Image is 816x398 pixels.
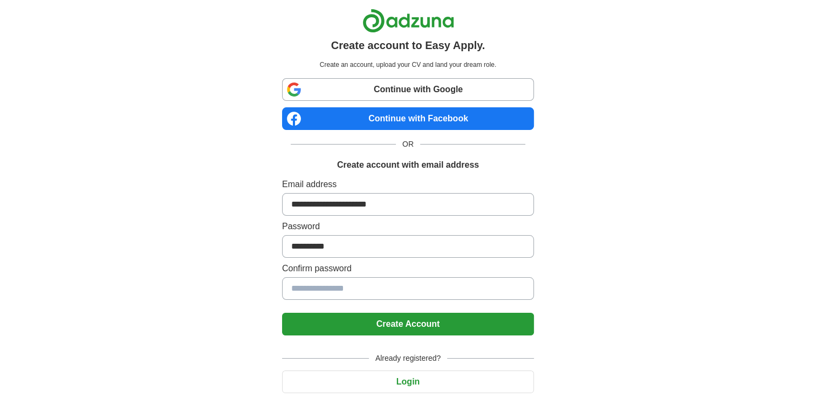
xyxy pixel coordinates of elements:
h1: Create account to Easy Apply. [331,37,485,53]
button: Login [282,370,534,393]
p: Create an account, upload your CV and land your dream role. [284,60,532,70]
img: Adzuna logo [362,9,454,33]
span: OR [396,139,420,150]
label: Confirm password [282,262,534,275]
label: Email address [282,178,534,191]
span: Already registered? [369,353,447,364]
a: Login [282,377,534,386]
h1: Create account with email address [337,159,479,171]
label: Password [282,220,534,233]
a: Continue with Google [282,78,534,101]
a: Continue with Facebook [282,107,534,130]
button: Create Account [282,313,534,335]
